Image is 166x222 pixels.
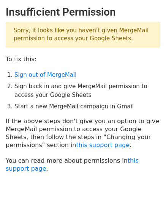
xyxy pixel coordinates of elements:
li: Start a new MergeMail campaign in Gmail [14,102,160,111]
a: this support page [6,157,139,172]
li: Sign back in and give MergeMail permission to access your Google Sheets [14,82,160,99]
a: this support page [76,141,130,149]
p: You can read more about permissions in . [6,157,160,173]
p: Sorry, it looks like you haven't given MergeMail permission to access your Google Sheets. [6,22,160,48]
h2: Insufficient Permission [6,6,160,19]
p: To fix this: [6,55,160,63]
p: If the above steps don't give you an option to give MergeMail permission to access your Google Sh... [6,117,160,149]
a: Sign out of MergeMail [14,71,76,78]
